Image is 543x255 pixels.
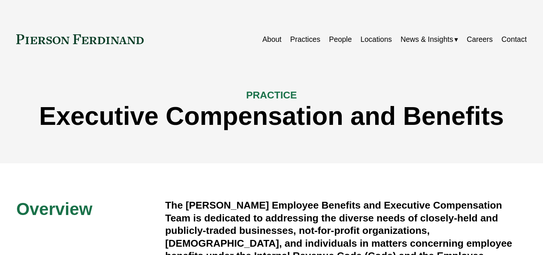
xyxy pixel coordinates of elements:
[360,32,392,47] a: Locations
[246,89,297,101] span: PRACTICE
[16,101,527,131] h1: Executive Compensation and Benefits
[400,33,453,46] span: News & Insights
[400,32,458,47] a: folder dropdown
[262,32,282,47] a: About
[16,200,92,219] span: Overview
[329,32,352,47] a: People
[502,32,527,47] a: Contact
[467,32,493,47] a: Careers
[290,32,320,47] a: Practices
